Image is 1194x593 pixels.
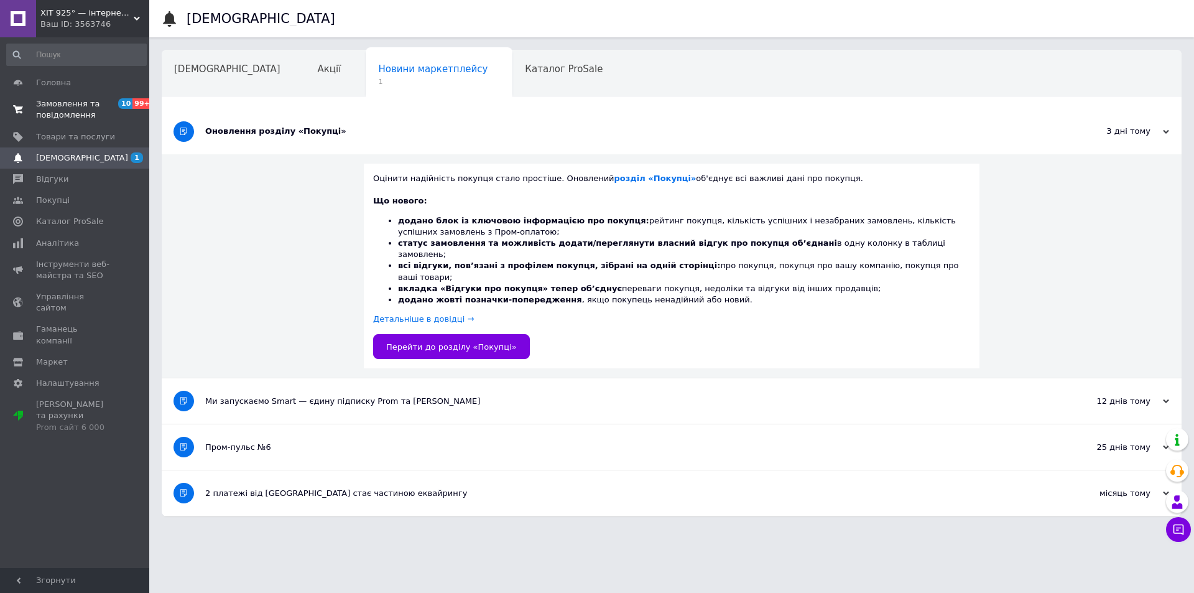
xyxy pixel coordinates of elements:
span: переваги покупця, недоліки та відгуки від інших продавців; [398,284,881,293]
input: Пошук [6,44,147,66]
span: Головна [36,77,71,88]
span: Каталог ProSale [36,216,103,227]
div: Пром-пульс №6 [205,442,1045,453]
span: ХІТ 925° — інтернет-магазин ювелірних прикрас зі срібла [40,7,134,19]
div: Оновлення розділу «Покупці» [205,126,1045,137]
div: 2 платежі від [GEOGRAPHIC_DATA] стає частиною еквайрингу [205,488,1045,499]
button: Чат з покупцем [1166,517,1191,542]
span: 1 [131,152,143,163]
div: 3 дні тому [1045,126,1169,137]
div: Prom сайт 6 000 [36,422,115,433]
b: всі відгуки, пов’язані з профілем покупця, зібрані на одній сторінці: [398,261,720,270]
span: Замовлення та повідомлення [36,98,115,121]
a: Детальніше в довідці → [373,314,474,324]
span: про покупця, покупця про вашу компанію, покупця про ваші товари; [398,261,959,281]
a: Перейти до розділу «Покупці» [373,334,530,359]
b: статус замовлення та можливість додати/переглянути власний відгук про покупця обʼєднані [398,238,837,248]
span: Відгуки [36,174,68,185]
span: Новини маркетплейсу [378,63,488,75]
a: розділ «Покупці» [614,174,696,183]
span: Акції [318,63,341,75]
span: в одну колонку в таблиці замовлень; [398,238,945,259]
span: Гаманець компанії [36,324,115,346]
div: 25 днів тому [1045,442,1169,453]
span: Покупці [36,195,70,206]
b: вкладка «Відгуки про покупця» тепер обʼєднує [398,284,622,293]
span: [DEMOGRAPHIC_DATA] [36,152,128,164]
h1: [DEMOGRAPHIC_DATA] [187,11,335,26]
span: Каталог ProSale [525,63,603,75]
b: додано жовті позначки-попередження [398,295,582,304]
div: Ваш ID: 3563746 [40,19,149,30]
span: , якщо покупець ненадійний або новий. [398,295,752,304]
span: Перейти до розділу «Покупці» [386,342,517,352]
span: 99+ [132,98,153,109]
span: 10 [118,98,132,109]
span: Маркет [36,357,68,368]
div: місяць тому [1045,488,1169,499]
div: Ми запускаємо Smart — єдину підписку Prom та [PERSON_NAME] [205,396,1045,407]
span: Управління сайтом [36,291,115,314]
div: Оцінити надійність покупця стало простіше. Оновлений об'єднує всі важливі дані про покупця. [373,173,970,184]
span: 1 [378,77,488,86]
span: Інструменти веб-майстра та SEO [36,259,115,281]
span: рейтинг покупця, кількість успішних і незабраних замовлень, кількість успішних замовлень з Пром-о... [398,216,956,236]
span: [PERSON_NAME] та рахунки [36,399,115,433]
b: Що нового: [373,196,427,205]
b: додано блок із ключовою інформацією про покупця: [398,216,649,225]
span: Налаштування [36,378,99,389]
span: Товари та послуги [36,131,115,142]
span: Аналітика [36,238,79,249]
div: 12 днів тому [1045,396,1169,407]
span: [DEMOGRAPHIC_DATA] [174,63,280,75]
